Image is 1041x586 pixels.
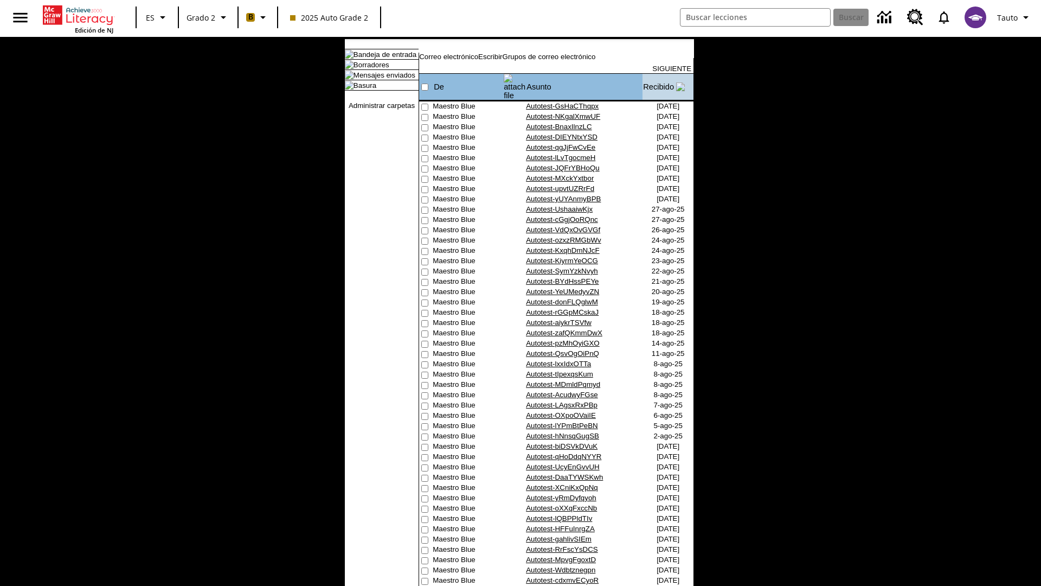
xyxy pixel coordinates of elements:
a: Autotest-yRmDyfqyoh [526,494,596,502]
a: Autotest-gahlivSIEm [526,535,592,543]
input: Buscar campo [680,9,830,26]
nobr: [DATE] [657,545,679,553]
a: Grupos de correo electrónico [503,53,596,61]
nobr: 24-ago-25 [652,236,685,244]
img: arrow_down.gif [676,82,685,91]
td: Maestro Blue [433,453,503,463]
td: Maestro Blue [433,329,503,339]
a: Recibido [643,82,674,91]
img: avatar image [965,7,986,28]
a: Autotest-DIEYNtxYSD [526,133,597,141]
a: Autotest-MpvgFgoxtD [526,556,596,564]
nobr: [DATE] [657,143,679,151]
button: Grado: Grado 2, Elige un grado [182,8,234,27]
nobr: 18-ago-25 [652,308,685,316]
img: folder_icon_pick.gif [345,81,354,90]
nobr: 2-ago-25 [653,432,682,440]
a: Autotest-SymYzkNvyh [526,267,598,275]
nobr: [DATE] [657,102,679,110]
td: Maestro Blue [433,494,503,504]
a: Autotest-AcudwyFGse [526,391,598,399]
a: Centro de información [871,3,901,33]
nobr: [DATE] [657,576,679,584]
a: Autotest-DaaTYWSKwh [526,473,603,481]
a: Autotest-yUYAnmyBPB [526,195,601,203]
nobr: [DATE] [657,483,679,492]
td: Maestro Blue [433,123,503,133]
a: Autotest-VdQxOvGVGf [526,226,600,234]
a: Autotest-lxxIdxOTTa [526,360,591,368]
a: Bandeja de entrada [354,50,416,59]
a: Autotest-lQBPPldTIv [526,514,592,523]
span: 2025 Auto Grade 2 [290,12,368,23]
td: Maestro Blue [433,226,503,236]
span: Grado 2 [187,12,215,23]
span: B [248,10,253,24]
td: Maestro Blue [433,463,503,473]
a: Basura [354,81,376,90]
nobr: 18-ago-25 [652,329,685,337]
span: ES [146,12,155,23]
a: Autotest-biDSVkDVuK [526,442,597,450]
nobr: 8-ago-25 [653,370,682,378]
td: Maestro Blue [433,391,503,401]
td: Maestro Blue [433,483,503,494]
a: Autotest-cdxmvECyoR [526,576,599,584]
td: Maestro Blue [433,339,503,349]
a: Autotest-qgJjFwCvEe [526,143,595,151]
nobr: [DATE] [657,453,679,461]
nobr: 27-ago-25 [652,215,685,224]
a: Escribir [478,53,502,61]
nobr: 23-ago-25 [652,257,685,265]
nobr: [DATE] [657,473,679,481]
nobr: [DATE] [657,463,679,471]
nobr: [DATE] [657,525,679,533]
td: Maestro Blue [433,473,503,483]
a: Autotest-MDmldPqmyd [526,380,600,388]
nobr: [DATE] [657,154,679,162]
a: Autotest-KxqhDmNJcF [526,246,600,254]
nobr: 14-ago-25 [652,339,685,347]
a: Autotest-QsvOgOiPnQ [526,349,599,358]
nobr: [DATE] [657,133,679,141]
td: Maestro Blue [433,288,503,298]
a: Autotest-MXckYxtbor [526,174,594,182]
td: Maestro Blue [433,154,503,164]
a: Autotest-NKgalXmwUF [526,112,600,120]
td: Maestro Blue [433,401,503,411]
nobr: [DATE] [657,442,679,450]
a: Autotest-Wdbtznegpn [526,566,595,574]
nobr: 24-ago-25 [652,246,685,254]
a: Correo electrónico [419,53,478,61]
nobr: 26-ago-25 [652,226,685,234]
td: Maestro Blue [433,277,503,288]
td: Maestro Blue [433,236,503,246]
button: Perfil/Configuración [993,8,1037,27]
a: Autotest-ozxzRMGbWv [526,236,601,244]
nobr: [DATE] [657,535,679,543]
nobr: [DATE] [657,184,679,193]
nobr: 22-ago-25 [652,267,685,275]
td: Maestro Blue [433,442,503,453]
nobr: [DATE] [657,123,679,131]
td: Maestro Blue [433,566,503,576]
a: Autotest-HFFuInrgZA [526,525,595,533]
td: Maestro Blue [433,215,503,226]
td: Maestro Blue [433,112,503,123]
a: Autotest-qHoDdqNYYR [526,453,601,461]
td: Maestro Blue [433,360,503,370]
td: Maestro Blue [433,432,503,442]
td: Maestro Blue [433,556,503,566]
nobr: 18-ago-25 [652,319,685,327]
a: Autotest-aiykrTSVfw [526,319,592,327]
a: Autotest-BnaxIlnzLC [526,123,592,131]
td: Maestro Blue [433,319,503,329]
td: Maestro Blue [433,308,503,319]
nobr: 8-ago-25 [653,391,682,399]
button: Escoja un nuevo avatar [958,3,993,31]
nobr: 20-ago-25 [652,288,685,296]
nobr: 27-ago-25 [652,205,685,213]
a: Mensajes enviados [354,71,415,79]
a: Autotest-pzMhOyiGXO [526,339,600,347]
a: Autotest-oXXqFxccNb [526,504,597,512]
